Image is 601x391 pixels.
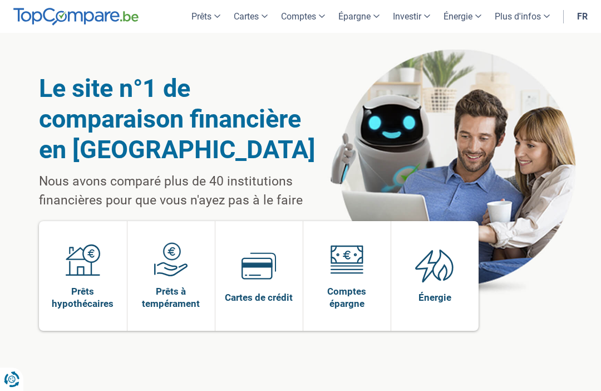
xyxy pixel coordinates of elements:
img: TopCompare [13,8,139,26]
a: Énergie Énergie [391,221,479,331]
span: Prêts à tempérament [133,285,209,310]
span: Cartes de crédit [225,291,293,304]
img: Prêts hypothécaires [66,242,100,277]
span: Comptes épargne [309,285,385,310]
a: Cartes de crédit Cartes de crédit [215,221,303,331]
h1: Le site n°1 de comparaison financière en [GEOGRAPHIC_DATA] [39,73,327,165]
a: Prêts à tempérament Prêts à tempérament [127,221,215,331]
img: Prêts à tempérament [154,242,188,277]
a: Comptes épargne Comptes épargne [303,221,391,331]
a: Prêts hypothécaires Prêts hypothécaires [39,221,127,331]
img: Cartes de crédit [242,248,276,283]
img: Comptes épargne [329,242,364,277]
p: Nous avons comparé plus de 40 institutions financières pour que vous n'ayez pas à le faire [39,172,327,210]
span: Énergie [418,291,451,304]
span: Prêts hypothécaires [45,285,121,310]
img: Énergie [415,248,454,283]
